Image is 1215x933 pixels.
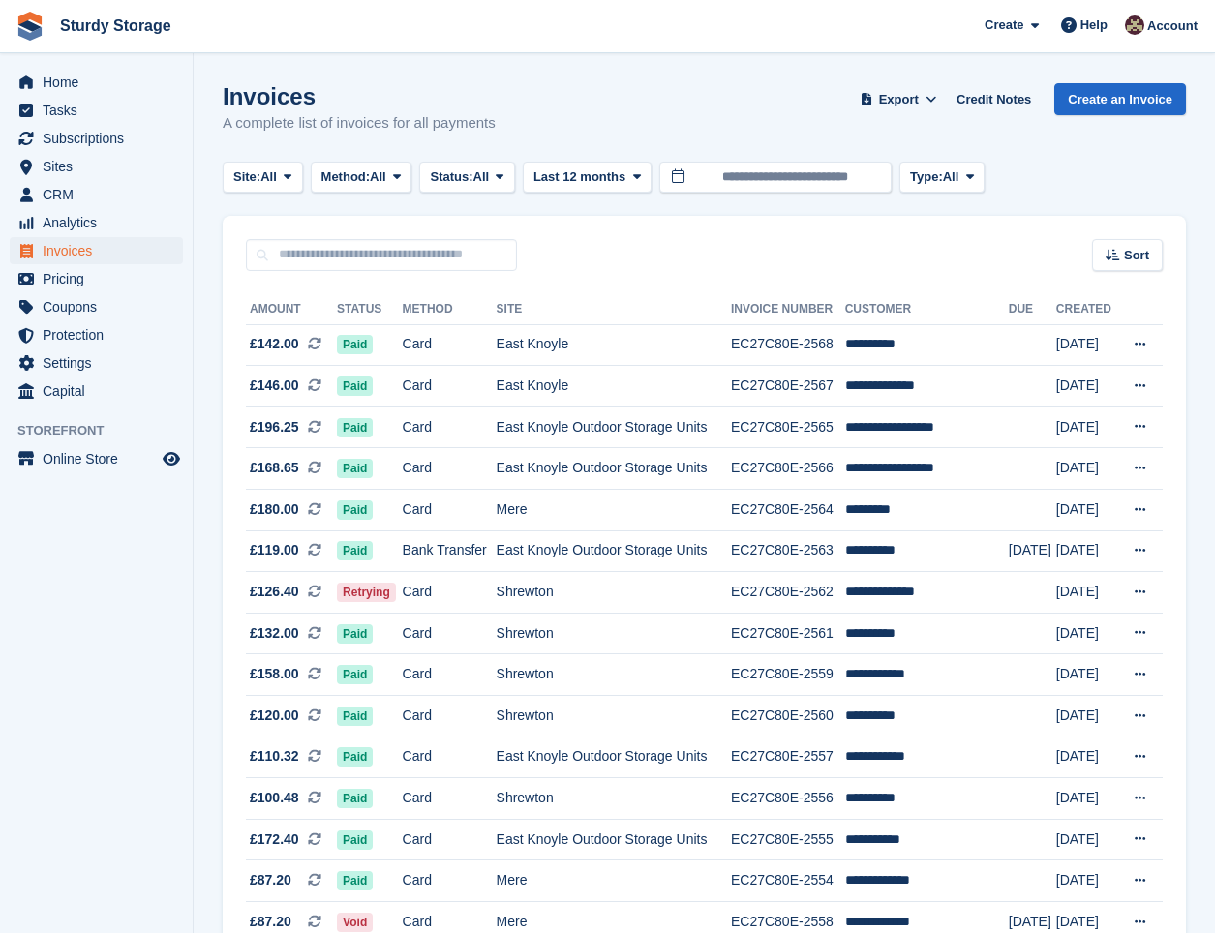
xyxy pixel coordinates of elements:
td: Card [403,324,497,366]
span: Sort [1124,246,1149,265]
a: Sturdy Storage [52,10,179,42]
a: menu [10,349,183,376]
span: £100.48 [250,788,299,808]
td: [DATE] [1009,530,1056,572]
td: [DATE] [1056,654,1118,696]
button: Last 12 months [523,162,652,194]
td: Shrewton [497,778,731,820]
span: Paid [337,707,373,726]
span: Paid [337,665,373,684]
span: £196.25 [250,417,299,437]
td: Card [403,406,497,448]
td: EC27C80E-2557 [731,737,845,778]
span: £142.00 [250,334,299,354]
td: Card [403,490,497,531]
td: Mere [497,490,731,531]
td: East Knoyle Outdoor Storage Units [497,530,731,572]
span: Home [43,69,159,96]
th: Created [1056,294,1118,325]
a: menu [10,209,183,236]
td: Shrewton [497,696,731,737]
td: EC27C80E-2561 [731,613,845,654]
span: Tasks [43,97,159,124]
td: Card [403,448,497,490]
span: £126.40 [250,582,299,602]
span: All [370,167,386,187]
th: Invoice Number [731,294,845,325]
td: [DATE] [1056,778,1118,820]
a: menu [10,321,183,348]
td: EC27C80E-2567 [731,366,845,407]
td: [DATE] [1056,324,1118,366]
td: [DATE] [1056,860,1118,902]
span: Paid [337,871,373,890]
span: Last 12 months [533,167,625,187]
span: Pricing [43,265,159,292]
td: EC27C80E-2564 [731,490,845,531]
p: A complete list of invoices for all payments [223,112,496,135]
a: menu [10,153,183,180]
span: Create [985,15,1023,35]
span: Type: [910,167,943,187]
a: menu [10,237,183,264]
td: [DATE] [1056,613,1118,654]
a: menu [10,97,183,124]
td: [DATE] [1056,737,1118,778]
a: Credit Notes [949,83,1039,115]
span: Paid [337,747,373,767]
td: [DATE] [1056,406,1118,448]
td: Card [403,613,497,654]
span: Subscriptions [43,125,159,152]
span: Paid [337,376,373,396]
td: Card [403,366,497,407]
span: £132.00 [250,623,299,644]
span: CRM [43,181,159,208]
td: Shrewton [497,572,731,614]
span: Paid [337,541,373,560]
td: EC27C80E-2560 [731,696,845,737]
span: Account [1147,16,1198,36]
td: [DATE] [1056,572,1118,614]
span: All [473,167,490,187]
span: Paid [337,335,373,354]
button: Export [856,83,941,115]
span: Storefront [17,421,193,440]
span: Paid [337,624,373,644]
th: Due [1009,294,1056,325]
span: Online Store [43,445,159,472]
td: Bank Transfer [403,530,497,572]
td: [DATE] [1056,366,1118,407]
td: EC27C80E-2556 [731,778,845,820]
span: Void [337,913,373,932]
span: Paid [337,418,373,437]
span: £87.20 [250,912,291,932]
td: EC27C80E-2554 [731,860,845,902]
td: East Knoyle Outdoor Storage Units [497,819,731,860]
span: Help [1080,15,1108,35]
td: Card [403,737,497,778]
a: Create an Invoice [1054,83,1186,115]
td: [DATE] [1056,530,1118,572]
td: Card [403,819,497,860]
a: menu [10,181,183,208]
td: Shrewton [497,654,731,696]
th: Site [497,294,731,325]
td: EC27C80E-2565 [731,406,845,448]
th: Amount [246,294,337,325]
td: EC27C80E-2555 [731,819,845,860]
span: £119.00 [250,540,299,560]
span: £180.00 [250,499,299,520]
th: Status [337,294,403,325]
th: Customer [845,294,1009,325]
a: menu [10,377,183,405]
td: EC27C80E-2568 [731,324,845,366]
span: Paid [337,830,373,850]
span: £158.00 [250,664,299,684]
td: Card [403,778,497,820]
a: Preview store [160,447,183,470]
a: menu [10,265,183,292]
td: Card [403,696,497,737]
span: All [260,167,277,187]
button: Status: All [419,162,514,194]
a: menu [10,293,183,320]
